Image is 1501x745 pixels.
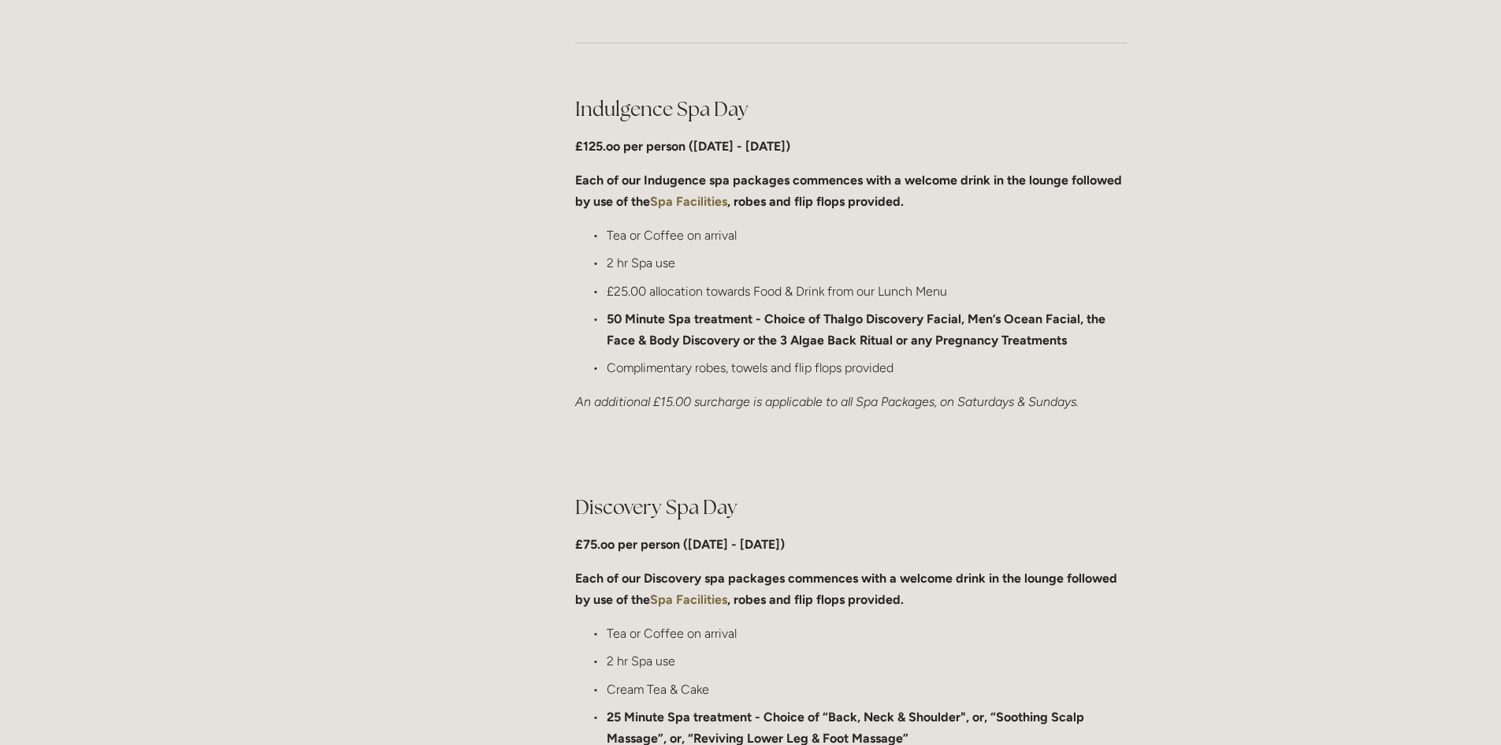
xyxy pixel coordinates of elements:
p: Tea or Coffee on arrival [607,225,1128,246]
a: Spa Facilities [650,592,727,607]
h2: Discovery Spa Day [575,494,1128,521]
p: Tea or Coffee on arrival [607,623,1128,644]
a: Spa Facilities [650,194,727,209]
strong: £125.oo per person ([DATE] - [DATE]) [575,139,790,154]
p: 2 hr Spa use [607,650,1128,672]
strong: , robes and flip flops provided. [727,592,904,607]
strong: Each of our Indugence spa packages commences with a welcome drink in the lounge followed by use o... [575,173,1125,209]
p: £25.00 allocation towards Food & Drink from our Lunch Menu [607,281,1128,302]
strong: , robes and flip flops provided. [727,194,904,209]
em: An additional £15.00 surcharge is applicable to all Spa Packages, on Saturdays & Sundays. [575,394,1079,409]
strong: 50 Minute Spa treatment - Choice of Thalgo Discovery Facial, Men’s Ocean Facial, the Face & Body ... [607,311,1109,348]
h2: Indulgence Spa Day [575,95,1128,123]
p: Cream Tea & Cake [607,679,1128,700]
p: 2 hr Spa use [607,252,1128,274]
strong: £75.oo per person ([DATE] - [DATE]) [575,537,785,552]
p: Complimentary robes, towels and flip flops provided [607,357,1128,378]
strong: Each of our Discovery spa packages commences with a welcome drink in the lounge followed by use o... [575,571,1120,607]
